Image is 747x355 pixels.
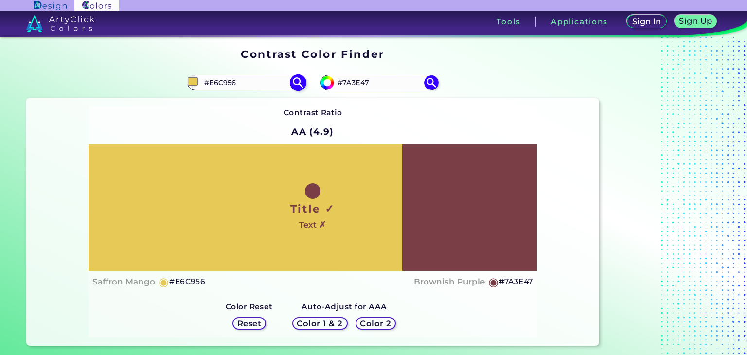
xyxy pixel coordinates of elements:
h1: Contrast Color Finder [241,47,384,61]
img: logo_artyclick_colors_white.svg [26,15,95,32]
h4: Text ✗ [299,218,326,232]
a: Sign Up [676,16,715,28]
h1: Title ✓ [290,201,335,216]
h5: Reset [238,320,260,327]
h5: Sign In [634,18,660,25]
strong: Auto-Adjust for AAA [302,302,387,311]
img: ArtyClick Design logo [34,1,67,10]
input: type color 2.. [334,76,425,89]
h4: Brownish Purple [414,275,485,289]
h3: Tools [497,18,520,25]
h5: Color 1 & 2 [299,320,340,327]
h5: ◉ [488,276,499,288]
h5: #E6C956 [169,275,205,288]
h5: ◉ [159,276,169,288]
img: icon search [424,75,439,90]
h4: Saffron Mango [92,275,155,289]
strong: Color Reset [226,302,273,311]
h5: #7A3E47 [499,275,533,288]
img: icon search [289,74,306,91]
h5: Color 2 [361,320,390,327]
h5: Sign Up [681,18,711,25]
a: Sign In [629,16,664,28]
input: type color 1.. [201,76,291,89]
h3: Applications [551,18,608,25]
strong: Contrast Ratio [284,108,342,117]
h2: AA (4.9) [287,121,338,142]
